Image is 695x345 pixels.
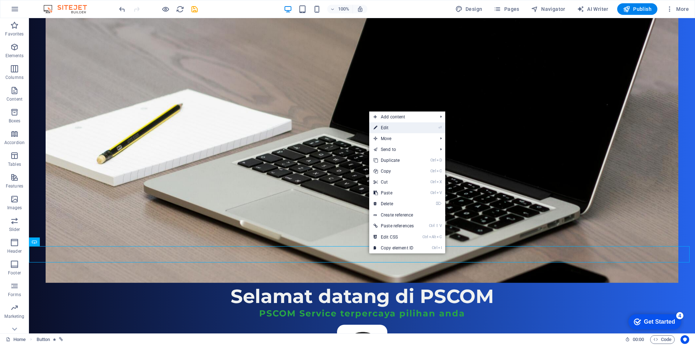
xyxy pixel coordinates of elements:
[5,31,24,37] p: Favorites
[9,227,20,232] p: Slider
[638,337,639,342] span: :
[6,183,23,189] p: Features
[369,133,434,144] span: Move
[429,235,436,239] i: Alt
[190,5,199,13] i: Save (Ctrl+S)
[369,112,434,122] span: Add content
[59,337,63,341] i: This element is linked
[5,75,24,80] p: Columns
[422,235,428,239] i: Ctrl
[9,118,21,124] p: Boxes
[653,335,671,344] span: Code
[494,5,519,13] span: Pages
[432,245,438,250] i: Ctrl
[369,188,418,198] a: CtrlVPaste
[369,155,418,166] a: CtrlDDuplicate
[666,5,689,13] span: More
[8,161,21,167] p: Tables
[437,169,442,173] i: C
[452,3,485,15] div: Design (Ctrl+Alt+Y)
[369,122,418,133] a: ⏎Edit
[37,335,50,344] span: Click to select. Double-click to edit
[7,248,22,254] p: Header
[429,223,435,228] i: Ctrl
[8,270,21,276] p: Footer
[54,1,61,9] div: 4
[430,169,436,173] i: Ctrl
[118,5,126,13] i: Undo: Change animation (Ctrl+Z)
[357,6,363,12] i: On resize automatically adjust zoom level to fit chosen device.
[369,220,418,231] a: Ctrl⇧VPaste references
[531,5,565,13] span: Navigator
[176,5,184,13] i: Reload page
[623,5,652,13] span: Publish
[439,223,442,228] i: V
[42,5,96,13] img: Editor Logo
[438,245,442,250] i: I
[437,180,442,184] i: X
[190,5,199,13] button: save
[369,198,418,209] a: ⌦Delete
[436,201,442,206] i: ⌦
[633,335,644,344] span: 00 00
[430,180,436,184] i: Ctrl
[577,5,608,13] span: AI Writer
[327,5,353,13] button: 100%
[430,158,436,163] i: Ctrl
[8,292,21,298] p: Forms
[369,144,434,155] a: Send to
[369,177,418,188] a: CtrlXCut
[455,5,483,13] span: Design
[118,5,126,13] button: undo
[161,5,170,13] button: Click here to leave preview mode and continue editing
[6,335,26,344] a: Click to cancel selection. Double-click to open Pages
[369,166,418,177] a: CtrlCCopy
[617,3,657,15] button: Publish
[437,158,442,163] i: D
[491,3,522,15] button: Pages
[53,337,56,341] i: Element contains an animation
[452,3,485,15] button: Design
[5,53,24,59] p: Elements
[369,243,418,253] a: CtrlICopy element ID
[176,5,184,13] button: reload
[437,235,442,239] i: C
[430,190,436,195] i: Ctrl
[338,5,350,13] h6: 100%
[681,335,689,344] button: Usercentrics
[7,96,22,102] p: Content
[438,125,442,130] i: ⏎
[663,3,692,15] button: More
[369,232,418,243] a: CtrlAltCEdit CSS
[369,210,445,220] a: Create reference
[435,223,439,228] i: ⇧
[7,205,22,211] p: Images
[437,190,442,195] i: V
[21,8,52,14] div: Get Started
[4,140,25,146] p: Accordion
[574,3,611,15] button: AI Writer
[650,335,675,344] button: Code
[37,335,63,344] nav: breadcrumb
[4,314,24,319] p: Marketing
[528,3,568,15] button: Navigator
[6,4,59,19] div: Get Started 4 items remaining, 20% complete
[625,335,644,344] h6: Session time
